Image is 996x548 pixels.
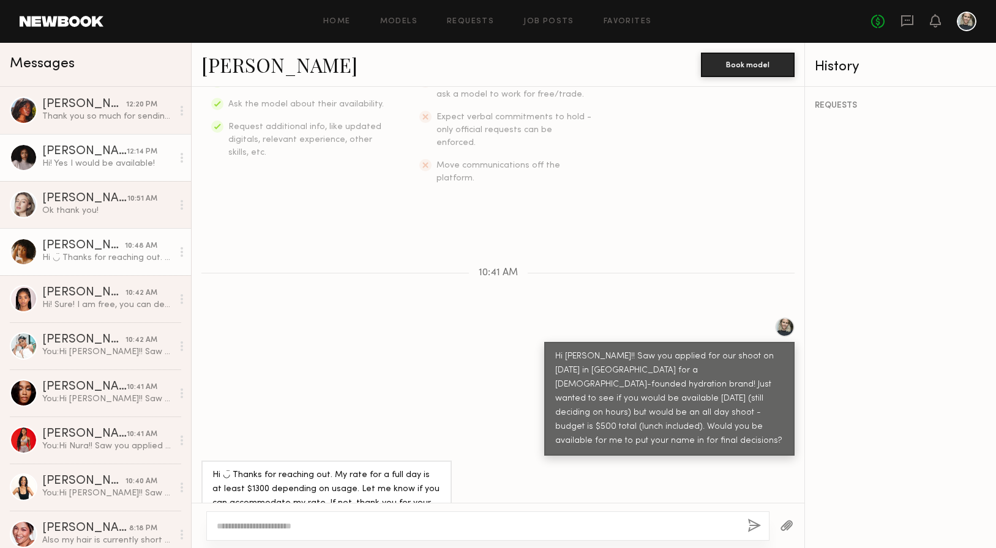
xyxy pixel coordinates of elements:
div: Hi [PERSON_NAME]!! Saw you applied for our shoot on [DATE] in [GEOGRAPHIC_DATA] for a [DEMOGRAPHI... [555,350,784,448]
button: Book model [701,53,795,77]
div: You: Hi [PERSON_NAME]!! Saw you applied for our shoot on [DATE] in [GEOGRAPHIC_DATA] for a [DEMOG... [42,487,173,499]
div: Hi! Sure! I am free, you can definitely pit my name in for final decisions. Thanks so much! [42,299,173,311]
div: Thank you so much for sending my name in! [42,111,173,122]
span: Messages [10,57,75,71]
div: 10:41 AM [127,429,157,440]
div: [PERSON_NAME] [42,193,127,205]
div: You: Hi [PERSON_NAME]!! Saw you applied for our shoot on [DATE] in [GEOGRAPHIC_DATA] for a [DEMOG... [42,346,173,358]
div: History [815,60,986,74]
div: You: Hi [PERSON_NAME]!! Saw you applied for our shoot on [DATE] in [GEOGRAPHIC_DATA] for a [DEMOG... [42,393,173,405]
div: Also my hair is currently short as it is in the first few photos on my Newbook profile! [42,535,173,546]
div: Hi! Yes I would be available! [42,158,173,169]
span: Expect verbal commitments to hold - only official requests can be enforced. [436,113,591,147]
a: [PERSON_NAME] [201,51,358,78]
div: [PERSON_NAME] [42,287,125,299]
div: 10:51 AM [127,193,157,205]
div: [PERSON_NAME] [42,428,127,440]
div: [PERSON_NAME] [42,381,127,393]
div: 10:41 AM [127,382,157,393]
div: 10:48 AM [125,240,157,252]
div: 10:42 AM [125,287,157,299]
div: 12:14 PM [127,146,157,158]
div: Hi ◡̈ Thanks for reaching out. My rate for a full day is at least $1300 depending on usage. Let m... [42,252,173,264]
a: Job Posts [523,18,574,26]
div: [PERSON_NAME] [42,240,125,252]
div: Ok thank you! [42,205,173,217]
div: 10:42 AM [125,335,157,346]
a: Home [323,18,351,26]
div: [PERSON_NAME] [42,146,127,158]
div: Hi ◡̈ Thanks for reaching out. My rate for a full day is at least $1300 depending on usage. Let m... [212,468,441,525]
span: Move communications off the platform. [436,161,560,182]
div: [PERSON_NAME] [42,475,125,487]
span: Request additional info, like updated digitals, relevant experience, other skills, etc. [228,123,381,157]
div: 10:40 AM [125,476,157,487]
a: Models [380,18,417,26]
div: [PERSON_NAME] [42,98,126,111]
div: [PERSON_NAME] [42,334,125,346]
div: 12:20 PM [126,99,157,111]
span: Ask the model about their availability. [228,100,384,108]
span: 10:41 AM [479,268,518,278]
div: REQUESTS [815,102,986,110]
div: 8:18 PM [129,523,157,535]
a: Requests [447,18,494,26]
div: You: Hi Nura!! Saw you applied for our shoot on [DATE] in [GEOGRAPHIC_DATA] for a [DEMOGRAPHIC_DA... [42,440,173,452]
a: Favorites [604,18,652,26]
div: [PERSON_NAME] [42,522,129,535]
a: Book model [701,59,795,69]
